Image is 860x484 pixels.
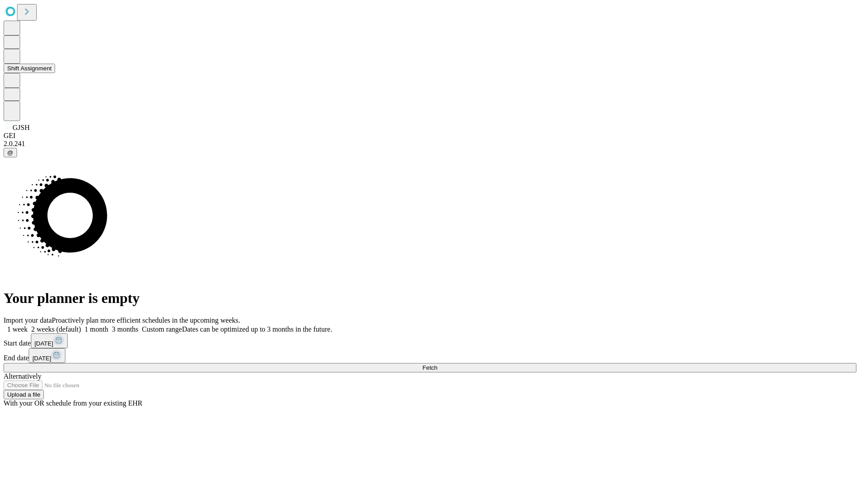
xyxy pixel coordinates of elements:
[34,340,53,347] span: [DATE]
[112,325,138,333] span: 3 months
[4,390,44,399] button: Upload a file
[52,316,240,324] span: Proactively plan more efficient schedules in the upcoming weeks.
[4,372,41,380] span: Alternatively
[4,333,856,348] div: Start date
[4,348,856,363] div: End date
[142,325,182,333] span: Custom range
[85,325,108,333] span: 1 month
[4,148,17,157] button: @
[32,355,51,362] span: [DATE]
[4,132,856,140] div: GEI
[4,363,856,372] button: Fetch
[4,140,856,148] div: 2.0.241
[29,348,65,363] button: [DATE]
[4,290,856,307] h1: Your planner is empty
[4,399,142,407] span: With your OR schedule from your existing EHR
[31,333,68,348] button: [DATE]
[422,364,437,371] span: Fetch
[182,325,332,333] span: Dates can be optimized up to 3 months in the future.
[4,316,52,324] span: Import your data
[31,325,81,333] span: 2 weeks (default)
[4,64,55,73] button: Shift Assignment
[13,124,30,131] span: GJSH
[7,325,28,333] span: 1 week
[7,149,13,156] span: @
